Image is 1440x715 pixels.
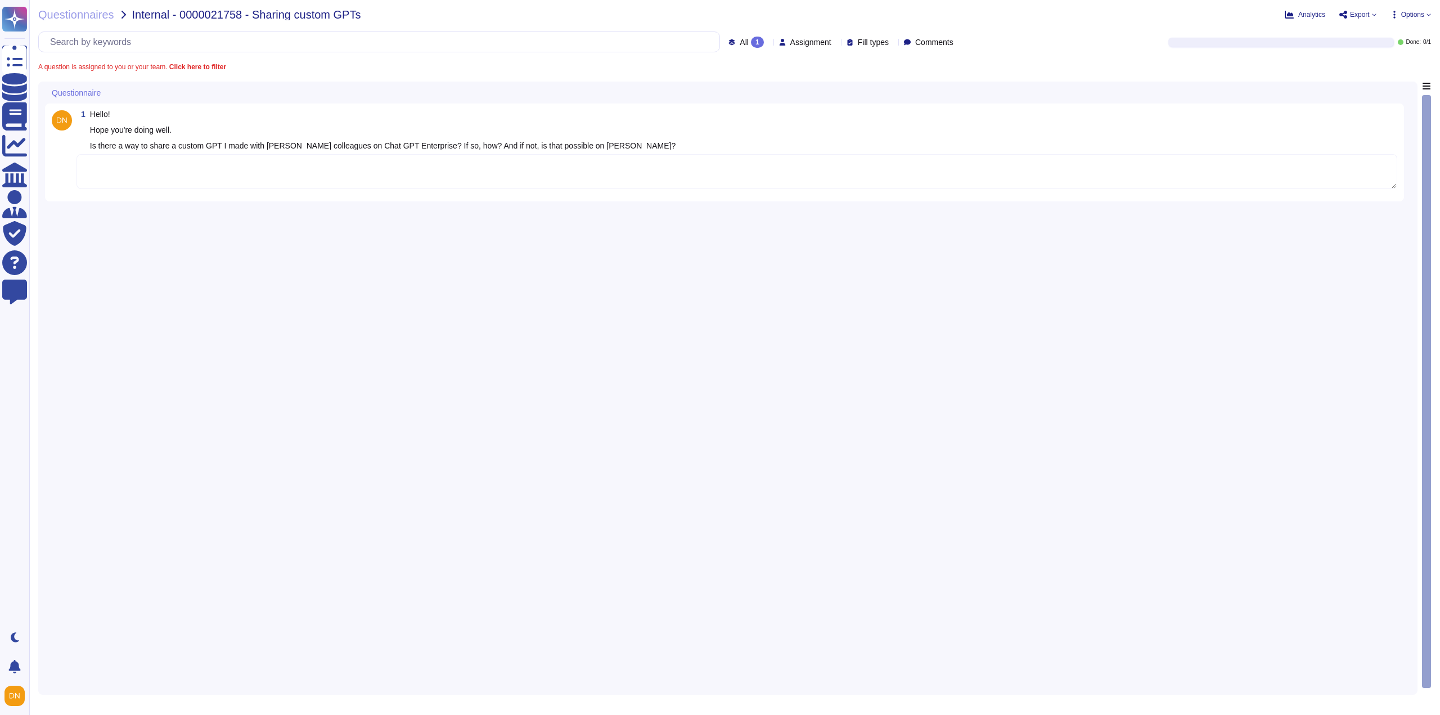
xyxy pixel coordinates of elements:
[751,37,764,48] div: 1
[1298,11,1325,18] span: Analytics
[1401,11,1424,18] span: Options
[76,110,85,118] span: 1
[4,686,25,706] img: user
[38,64,226,70] span: A question is assigned to you or your team.
[915,38,953,46] span: Comments
[1406,39,1421,45] span: Done:
[1423,39,1431,45] span: 0 / 1
[44,32,719,52] input: Search by keywords
[52,110,72,131] img: user
[132,9,361,20] span: Internal - 0000021758 - Sharing custom GPTs
[790,38,831,46] span: Assignment
[167,63,226,71] b: Click here to filter
[1350,11,1370,18] span: Export
[52,89,101,97] span: Questionnaire
[1285,10,1325,19] button: Analytics
[858,38,889,46] span: Fill types
[2,683,33,708] button: user
[38,9,114,20] span: Questionnaires
[90,110,676,150] span: Hello! Hope you're doing well. Is there a way to share a custom GPT I made with [PERSON_NAME] col...
[740,38,749,46] span: All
